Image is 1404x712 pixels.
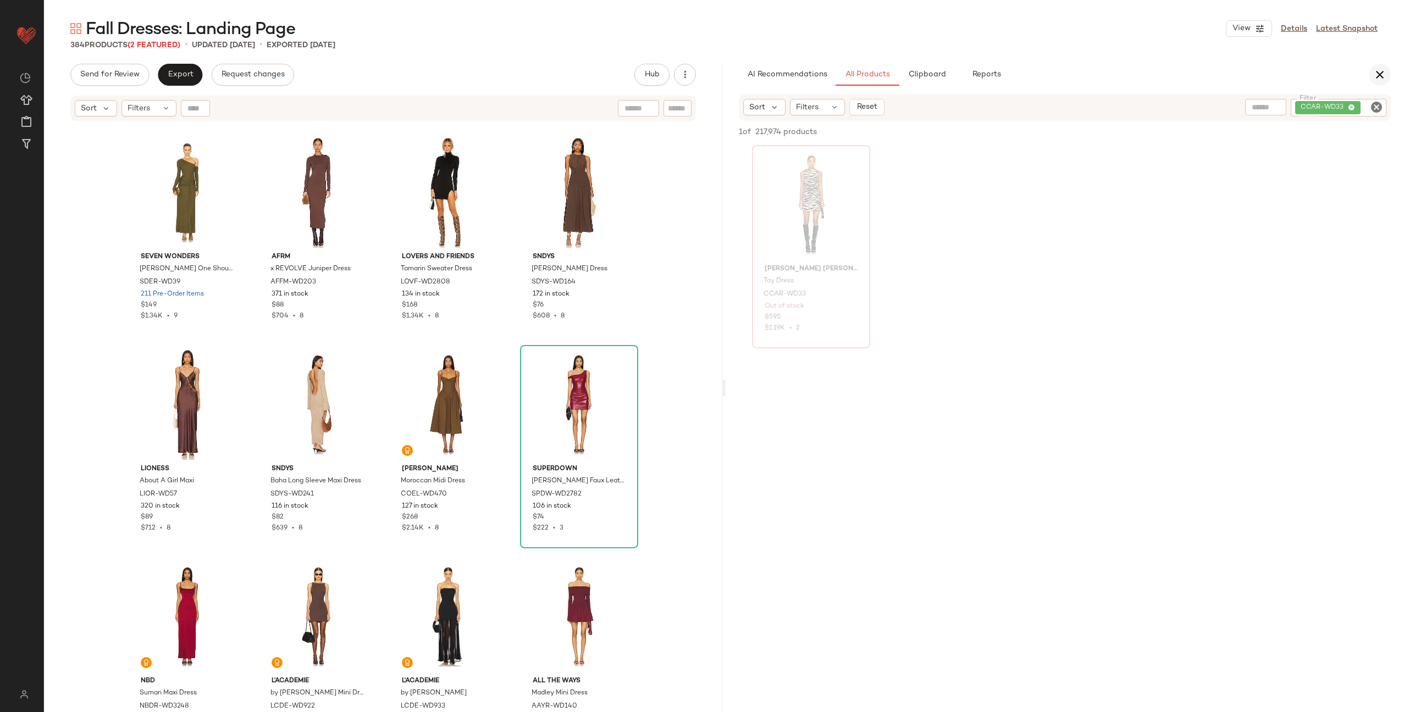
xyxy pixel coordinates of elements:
span: NBDR-WD3248 [140,702,189,711]
button: Reset [849,99,885,115]
span: $608 [533,313,550,320]
span: Baha Long Sleeve Maxi Dress [270,476,361,486]
span: 1 of [739,126,751,138]
span: LOVF-WD2808 [401,277,450,287]
img: svg%3e [404,659,411,666]
span: [PERSON_NAME] [PERSON_NAME] [765,264,858,274]
span: CCAR-WD33 [764,290,806,299]
span: superdown [533,464,626,474]
span: SDYS-WD241 [270,489,314,499]
span: $712 [141,525,156,532]
img: CCAR-WD33_V1.jpg [756,149,866,260]
span: Lovers and Friends [402,252,495,262]
span: LIONESS [141,464,234,474]
span: Sort [81,103,97,114]
span: $74 [533,513,544,522]
a: Latest Snapshot [1316,23,1378,35]
span: LIOR-WD57 [140,489,177,499]
span: CCAR-WD33 [1301,103,1348,113]
span: x REVOLVE Juniper Dress [270,264,351,274]
span: Suman Maxi Dress [140,688,197,698]
span: 8 [435,313,439,320]
span: SDYS-WD164 [532,277,576,287]
img: SDER-WD39_V1.jpg [132,137,242,248]
img: heart_red.DM2ytmEG.svg [15,24,37,46]
span: $82 [272,513,284,522]
span: • [424,313,435,320]
span: 8 [561,313,565,320]
span: 8 [435,525,439,532]
span: AAYR-WD140 [532,702,577,711]
span: [PERSON_NAME] Dress [532,264,607,274]
span: by [PERSON_NAME] Mini Dress [270,688,363,698]
span: $222 [533,525,549,532]
span: (2 Featured) [128,41,180,49]
img: svg%3e [20,73,31,84]
span: Sort [749,102,765,113]
span: L'Academie [272,676,364,686]
span: Out of stock [765,302,804,311]
span: SNDYS [533,252,626,262]
span: 3 [560,525,563,532]
span: • [185,38,187,52]
img: SDYS-WD164_V1.jpg [524,137,634,248]
span: 8 [167,525,170,532]
img: AFFM-WD203_V1.jpg [263,137,373,248]
span: LCDE-WD933 [401,702,445,711]
span: 211 Pre-Order Items [141,290,204,299]
img: AAYR-WD140_V1.jpg [524,561,634,672]
span: View [1232,24,1251,33]
span: COEL-WD470 [401,489,447,499]
span: LCDE-WD922 [270,702,315,711]
span: 9 [174,313,178,320]
span: Send for Review [80,70,140,79]
img: LIOR-WD57_V1.jpg [132,349,242,460]
img: svg%3e [143,659,150,666]
span: • [550,313,561,320]
p: updated [DATE] [192,40,255,51]
img: LOVF-WD2808_V1.jpg [393,137,504,248]
span: Tay Dress [764,276,794,286]
span: $595 [765,313,781,322]
i: Clear Filter [1370,101,1383,114]
img: NBDR-WD3248_V1.jpg [132,561,242,672]
span: SNDYS [272,464,364,474]
span: • [288,525,299,532]
span: 217,974 products [755,126,817,138]
span: 371 in stock [272,290,308,299]
span: [PERSON_NAME] Faux Leather Dress [532,476,624,486]
span: About A Girl Maxi [140,476,194,486]
span: ALL THE WAYS [533,676,626,686]
button: Hub [634,64,670,86]
span: SEVEN WONDERS [141,252,234,262]
span: $704 [272,313,289,320]
span: Hub [644,70,660,79]
span: [PERSON_NAME] [402,464,495,474]
a: Details [1281,23,1307,35]
img: svg%3e [404,447,411,454]
span: All Products [845,70,890,79]
span: AI Recommendations [747,70,827,79]
span: Tamarin Sweater Dress [401,264,472,274]
span: Fall Dresses: Landing Page [86,19,295,41]
span: $1.34K [402,313,424,320]
span: AFFM-WD203 [270,277,316,287]
span: • [259,38,262,52]
span: SPDW-WD2782 [532,489,582,499]
span: NBD [141,676,234,686]
span: AFRM [272,252,364,262]
img: svg%3e [70,23,81,34]
span: Filters [796,102,819,113]
span: Moroccan Midi Dress [401,476,465,486]
span: Reports [971,70,1001,79]
img: SPDW-WD2782_V1.jpg [524,349,634,460]
span: $149 [141,301,157,310]
span: $89 [141,513,153,522]
button: View [1226,20,1272,37]
span: 116 in stock [272,502,308,511]
span: Madley Mini Dress [532,688,588,698]
span: 384 [70,41,85,49]
span: $1.19K [765,325,785,332]
span: 127 in stock [402,502,438,511]
span: $76 [533,301,544,310]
